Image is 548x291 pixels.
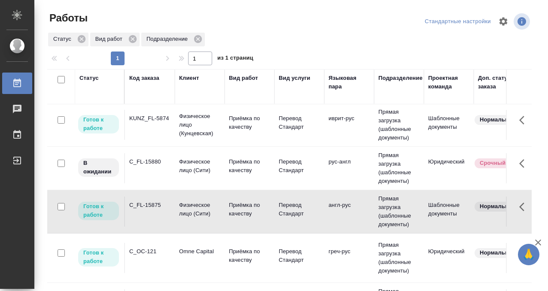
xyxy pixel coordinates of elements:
p: Приёмка по качеству [229,247,270,264]
td: Прямая загрузка (шаблонные документы) [374,147,424,190]
p: Готов к работе [83,115,114,133]
div: Доп. статус заказа [478,74,523,91]
p: Приёмка по качеству [229,158,270,175]
p: Вид работ [95,35,125,43]
div: Вид работ [90,33,140,46]
p: Перевод Стандарт [279,158,320,175]
span: из 1 страниц [217,53,253,65]
div: split button [423,15,493,28]
button: Здесь прячутся важные кнопки [514,110,535,130]
button: Здесь прячутся важные кнопки [514,153,535,174]
td: иврит-рус [324,110,374,140]
p: В ожидании [83,159,114,176]
div: Исполнитель может приступить к работе [77,247,120,267]
span: Настроить таблицу [493,11,514,32]
p: Приёмка по качеству [229,201,270,218]
p: Подразделение [146,35,191,43]
div: C_FL-15875 [129,201,170,209]
td: рус-англ [324,153,374,183]
div: Вид услуги [279,74,311,82]
td: Прямая загрузка (шаблонные документы) [374,103,424,146]
td: Юридический [424,153,474,183]
div: Исполнитель может приступить к работе [77,201,120,221]
p: Нормальный [480,202,517,211]
div: Проектная команда [428,74,469,91]
p: Физическое лицо (Сити) [179,201,220,218]
p: Omne Capital [179,247,220,256]
td: Шаблонные документы [424,197,474,227]
div: Статус [79,74,99,82]
div: Статус [48,33,88,46]
p: Нормальный [480,249,517,257]
div: Исполнитель может приступить к работе [77,114,120,134]
p: Физическое лицо (Сити) [179,158,220,175]
button: Здесь прячутся важные кнопки [514,197,535,217]
p: Приёмка по качеству [229,114,270,131]
button: Здесь прячутся важные кнопки [514,243,535,264]
p: Статус [53,35,74,43]
div: Исполнитель назначен, приступать к работе пока рано [77,158,120,178]
button: 🙏 [518,244,539,265]
span: 🙏 [521,246,536,264]
div: Языковая пара [329,74,370,91]
p: Физическое лицо (Кунцевская) [179,112,220,138]
div: Вид работ [229,74,258,82]
span: Работы [47,11,88,25]
td: Прямая загрузка (шаблонные документы) [374,236,424,279]
div: C_OC-121 [129,247,170,256]
td: англ-рус [324,197,374,227]
p: Перевод Стандарт [279,247,320,264]
p: Перевод Стандарт [279,201,320,218]
p: Готов к работе [83,249,114,266]
p: Готов к работе [83,202,114,219]
div: KUNZ_FL-5874 [129,114,170,123]
p: Срочный [480,159,505,167]
div: Подразделение [378,74,423,82]
td: Шаблонные документы [424,110,474,140]
div: Подразделение [141,33,205,46]
p: Перевод Стандарт [279,114,320,131]
div: C_FL-15880 [129,158,170,166]
td: Прямая загрузка (шаблонные документы) [374,190,424,233]
p: Нормальный [480,115,517,124]
td: Юридический [424,243,474,273]
td: греч-рус [324,243,374,273]
div: Клиент [179,74,199,82]
div: Код заказа [129,74,159,82]
span: Посмотреть информацию [514,13,532,30]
